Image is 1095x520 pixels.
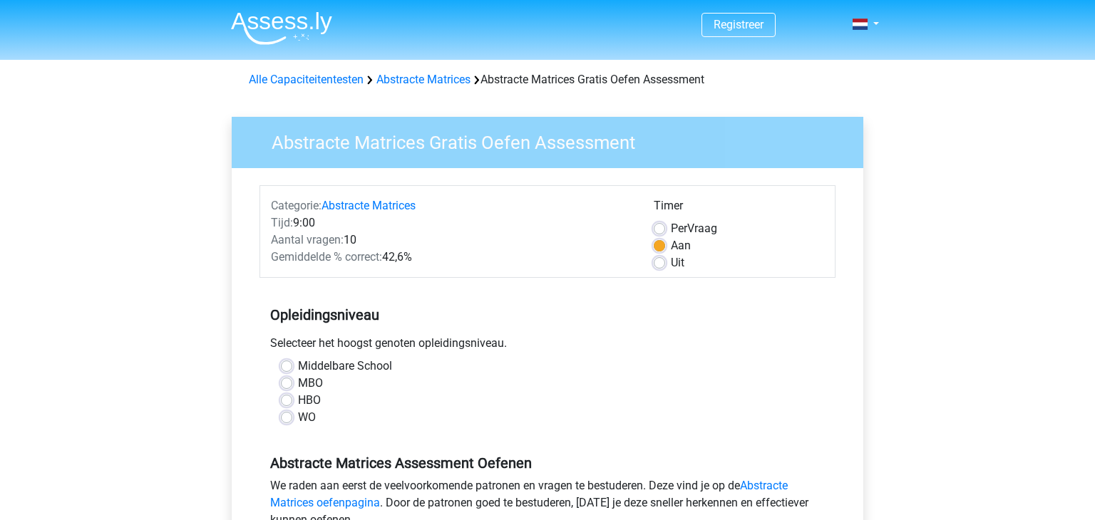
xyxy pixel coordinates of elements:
[260,249,643,266] div: 42,6%
[270,454,825,472] h5: Abstracte Matrices Assessment Oefenen
[243,71,852,88] div: Abstracte Matrices Gratis Oefen Assessment
[671,254,684,271] label: Uit
[271,199,322,212] span: Categorie:
[271,233,344,246] span: Aantal vragen:
[255,126,853,154] h3: Abstracte Matrices Gratis Oefen Assessment
[260,232,643,249] div: 10
[714,18,764,31] a: Registreer
[322,199,416,212] a: Abstracte Matrices
[260,214,643,232] div: 9:00
[298,358,392,375] label: Middelbare School
[298,392,321,409] label: HBO
[671,220,717,237] label: Vraag
[654,197,824,220] div: Timer
[259,335,836,358] div: Selecteer het hoogst genoten opleidingsniveau.
[249,73,364,86] a: Alle Capaciteitentesten
[298,409,316,426] label: WO
[271,250,382,264] span: Gemiddelde % correct:
[231,11,332,45] img: Assessly
[270,301,825,329] h5: Opleidingsniveau
[271,216,293,229] span: Tijd:
[671,237,691,254] label: Aan
[376,73,471,86] a: Abstracte Matrices
[671,222,687,235] span: Per
[298,375,323,392] label: MBO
